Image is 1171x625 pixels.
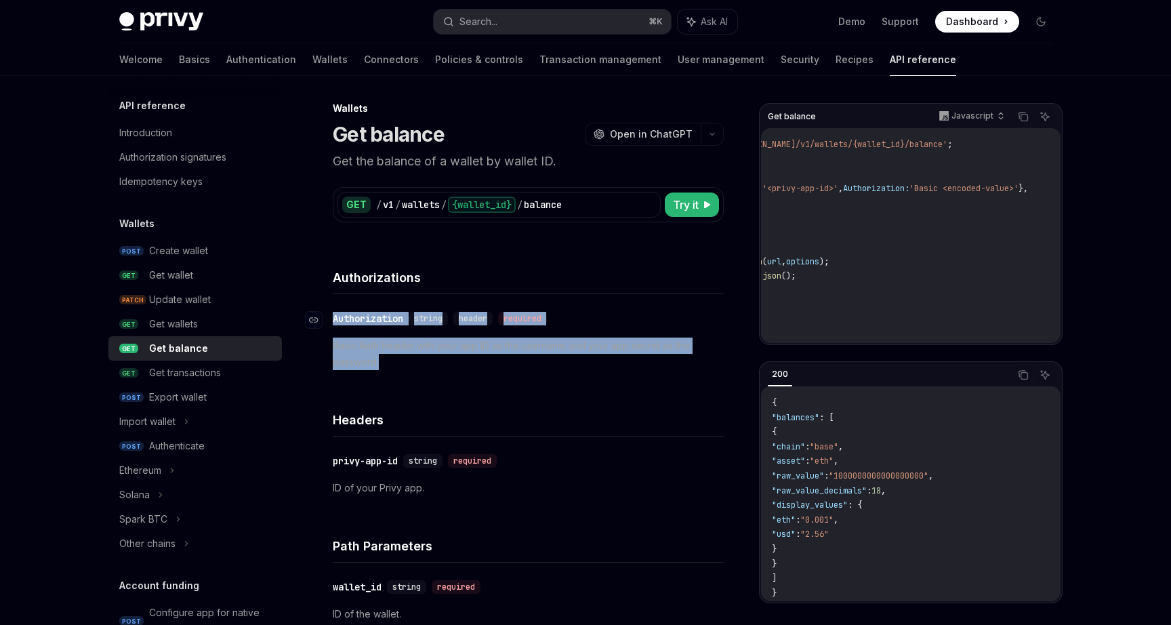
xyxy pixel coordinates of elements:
div: Wallets [333,102,724,115]
span: "0.001" [800,515,834,525]
span: : { [848,500,862,510]
div: required [432,580,480,594]
span: "asset" [772,456,805,466]
span: : [796,529,800,540]
div: Authorization [333,312,403,325]
span: "usd" [772,529,796,540]
p: Get the balance of a wallet by wallet ID. [333,152,724,171]
span: GET [119,319,138,329]
span: "eth" [810,456,834,466]
div: Introduction [119,125,172,141]
div: Authorization signatures [119,149,226,165]
span: : [867,485,871,496]
span: 'Basic <encoded-value>' [909,183,1019,194]
div: Get transactions [149,365,221,381]
span: { [772,426,777,437]
a: GETGet wallet [108,263,282,287]
span: "balances" [772,412,819,423]
a: Recipes [836,43,874,76]
span: Dashboard [946,15,998,28]
span: Get balance [768,111,816,122]
span: "eth" [772,515,796,525]
span: : [824,470,829,481]
div: Search... [459,14,497,30]
span: POST [119,246,144,256]
span: , [881,485,886,496]
p: Basic Auth header with your app ID as the username and your app secret as the password. [333,338,724,370]
span: , [834,456,838,466]
span: , [834,515,838,525]
h1: Get balance [333,122,445,146]
a: GETGet balance [108,336,282,361]
div: Authenticate [149,438,205,454]
span: : [805,456,810,466]
span: ( [762,256,767,267]
span: Ask AI [701,15,728,28]
p: ID of the wallet. [333,606,724,622]
a: API reference [890,43,956,76]
img: dark logo [119,12,203,31]
span: , [838,183,843,194]
div: Ethereum [119,462,161,479]
div: Get balance [149,340,208,357]
span: 'https://[DOMAIN_NAME]/v1/wallets/{wallet_id}/balance' [691,139,947,150]
span: "display_values" [772,500,848,510]
div: / [376,198,382,211]
span: "1000000000000000000" [829,470,928,481]
a: Idempotency keys [108,169,282,194]
div: / [441,198,447,211]
span: Try it [673,197,699,213]
span: , [781,256,786,267]
span: options [786,256,819,267]
span: string [409,456,437,466]
span: string [414,313,443,324]
span: { [772,397,777,408]
a: User management [678,43,764,76]
div: / [517,198,522,211]
div: privy-app-id [333,454,398,468]
span: : [796,515,800,525]
a: Demo [838,15,865,28]
span: POST [119,392,144,403]
p: ID of your Privy app. [333,480,724,496]
a: Introduction [108,121,282,145]
p: Javascript [951,110,993,121]
span: GET [119,270,138,281]
span: "raw_value" [772,470,824,481]
button: Ask AI [678,9,737,34]
span: "base" [810,441,838,452]
div: {wallet_id} [448,197,516,213]
a: PATCHUpdate wallet [108,287,282,312]
span: "2.56" [800,529,829,540]
h4: Headers [333,411,724,429]
a: POSTCreate wallet [108,239,282,263]
a: Security [781,43,819,76]
div: required [448,454,497,468]
div: 200 [768,366,792,382]
span: url [767,256,781,267]
button: Open in ChatGPT [585,123,701,146]
a: Wallets [312,43,348,76]
span: ; [947,139,952,150]
span: ⌘ K [649,16,663,27]
a: Welcome [119,43,163,76]
button: Copy the contents from the code block [1014,108,1032,125]
span: (); [781,270,796,281]
span: PATCH [119,295,146,305]
span: GET [119,368,138,378]
a: Connectors [364,43,419,76]
div: wallet_id [333,580,382,594]
div: v1 [383,198,394,211]
a: Basics [179,43,210,76]
span: "raw_value_decimals" [772,485,867,496]
span: } [772,559,777,569]
span: ); [819,256,829,267]
span: Open in ChatGPT [610,127,693,141]
button: Javascript [932,105,1010,128]
div: GET [342,197,371,213]
span: Authorization: [843,183,909,194]
h4: Authorizations [333,268,724,287]
button: Try it [665,193,719,217]
span: } [772,588,777,599]
h5: Account funding [119,578,199,594]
